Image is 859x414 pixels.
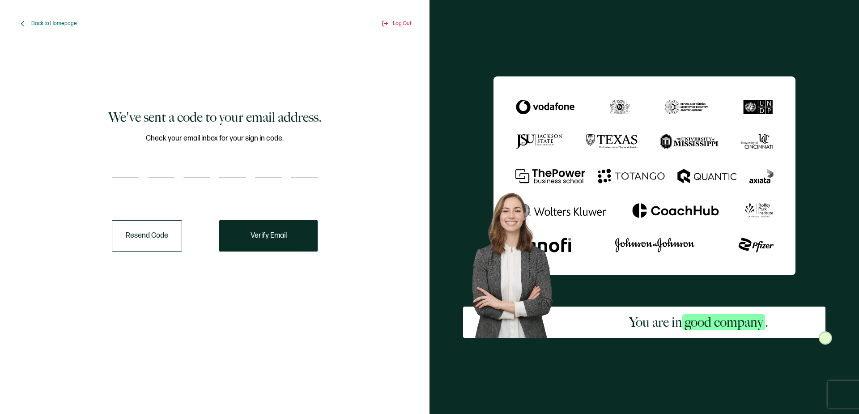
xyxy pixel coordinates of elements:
[393,20,412,27] span: Log Out
[108,108,322,126] h1: We've sent a code to your email address.
[819,331,832,345] img: Sertifier Signup
[112,220,182,252] button: Resend Code
[31,20,77,27] span: Back to Homepage
[493,76,795,275] img: Sertifier We've sent a code to your email address.
[629,313,768,331] h2: You are in .
[463,185,572,338] img: Sertifier Signup - You are in <span class="strong-h">good company</span>. Hero
[682,314,765,330] span: good company
[219,220,318,252] button: Verify Email
[146,133,284,144] span: Check your email inbox for your sign in code.
[251,232,287,239] span: Verify Email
